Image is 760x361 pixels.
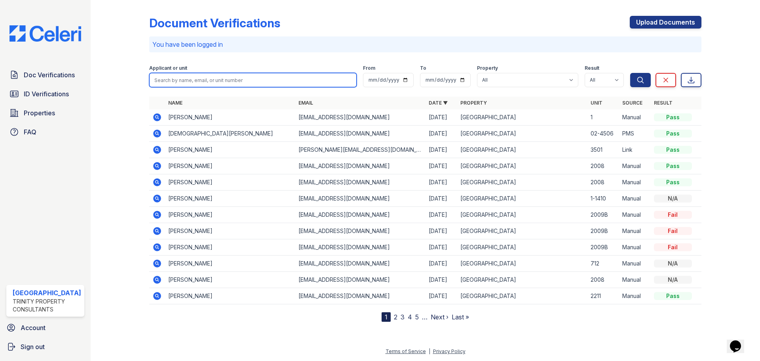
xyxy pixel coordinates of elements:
td: Manual [619,109,651,126]
td: [EMAIL_ADDRESS][DOMAIN_NAME] [295,109,426,126]
a: 5 [415,313,419,321]
a: 2 [394,313,397,321]
img: CE_Logo_Blue-a8612792a0a2168367f1c8372b55b34899dd931a85d93a1a3d3e32e68fde9ad4.png [3,25,87,42]
td: [EMAIL_ADDRESS][DOMAIN_NAME] [295,272,426,288]
a: ID Verifications [6,86,84,102]
td: [EMAIL_ADDRESS][DOMAIN_NAME] [295,239,426,256]
td: [DATE] [426,256,457,272]
label: Result [585,65,599,71]
td: [PERSON_NAME] [165,256,295,272]
td: [GEOGRAPHIC_DATA] [457,142,587,158]
a: Terms of Service [386,348,426,354]
td: [EMAIL_ADDRESS][DOMAIN_NAME] [295,207,426,223]
td: 02-4506 [587,126,619,142]
td: [PERSON_NAME] [165,191,295,207]
div: [GEOGRAPHIC_DATA] [13,288,81,298]
td: Manual [619,239,651,256]
td: 1 [587,109,619,126]
span: Properties [24,108,55,118]
label: Applicant or unit [149,65,187,71]
td: 2009B [587,239,619,256]
a: 3 [401,313,405,321]
td: [DATE] [426,272,457,288]
td: [GEOGRAPHIC_DATA] [457,126,587,142]
td: [DATE] [426,207,457,223]
a: Date ▼ [429,100,448,106]
a: Next › [431,313,448,321]
td: [DATE] [426,288,457,304]
td: [DATE] [426,109,457,126]
td: [GEOGRAPHIC_DATA] [457,109,587,126]
td: [GEOGRAPHIC_DATA] [457,207,587,223]
td: Manual [619,256,651,272]
td: [PERSON_NAME][EMAIL_ADDRESS][DOMAIN_NAME] [295,142,426,158]
td: 2211 [587,288,619,304]
a: Account [3,320,87,336]
a: 4 [408,313,412,321]
td: [GEOGRAPHIC_DATA] [457,239,587,256]
label: Property [477,65,498,71]
td: [PERSON_NAME] [165,272,295,288]
td: [GEOGRAPHIC_DATA] [457,191,587,207]
a: Email [298,100,313,106]
a: Result [654,100,673,106]
td: [GEOGRAPHIC_DATA] [457,223,587,239]
div: Pass [654,162,692,170]
td: [EMAIL_ADDRESS][DOMAIN_NAME] [295,223,426,239]
td: [DATE] [426,174,457,191]
td: [EMAIL_ADDRESS][DOMAIN_NAME] [295,174,426,191]
span: ID Verifications [24,89,69,99]
td: [DATE] [426,223,457,239]
td: [GEOGRAPHIC_DATA] [457,174,587,191]
td: [DATE] [426,239,457,256]
input: Search by name, email, or unit number [149,73,357,87]
a: Properties [6,105,84,121]
div: Fail [654,227,692,235]
div: 1 [382,312,391,322]
label: From [363,65,375,71]
div: Pass [654,113,692,121]
span: … [422,312,427,322]
td: 3501 [587,142,619,158]
td: Manual [619,191,651,207]
td: [PERSON_NAME] [165,109,295,126]
td: [PERSON_NAME] [165,207,295,223]
span: FAQ [24,127,36,137]
td: 712 [587,256,619,272]
td: Manual [619,174,651,191]
td: [GEOGRAPHIC_DATA] [457,288,587,304]
td: PMS [619,126,651,142]
td: [EMAIL_ADDRESS][DOMAIN_NAME] [295,288,426,304]
td: Link [619,142,651,158]
div: Trinity Property Consultants [13,298,81,313]
td: [PERSON_NAME] [165,288,295,304]
div: Pass [654,178,692,186]
td: Manual [619,272,651,288]
td: [EMAIL_ADDRESS][DOMAIN_NAME] [295,158,426,174]
div: N/A [654,260,692,267]
span: Account [21,323,46,332]
td: 2008 [587,174,619,191]
a: FAQ [6,124,84,140]
td: Manual [619,223,651,239]
td: 2008 [587,272,619,288]
a: Upload Documents [630,16,701,29]
td: [EMAIL_ADDRESS][DOMAIN_NAME] [295,256,426,272]
div: Pass [654,130,692,138]
td: [DATE] [426,142,457,158]
td: [PERSON_NAME] [165,223,295,239]
div: Pass [654,146,692,154]
td: [GEOGRAPHIC_DATA] [457,272,587,288]
td: [GEOGRAPHIC_DATA] [457,256,587,272]
td: [DATE] [426,158,457,174]
td: [GEOGRAPHIC_DATA] [457,158,587,174]
a: Source [622,100,642,106]
a: Property [460,100,487,106]
a: Name [168,100,182,106]
a: Sign out [3,339,87,355]
div: | [429,348,430,354]
td: 1-1410 [587,191,619,207]
td: [DATE] [426,191,457,207]
span: Sign out [21,342,45,351]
